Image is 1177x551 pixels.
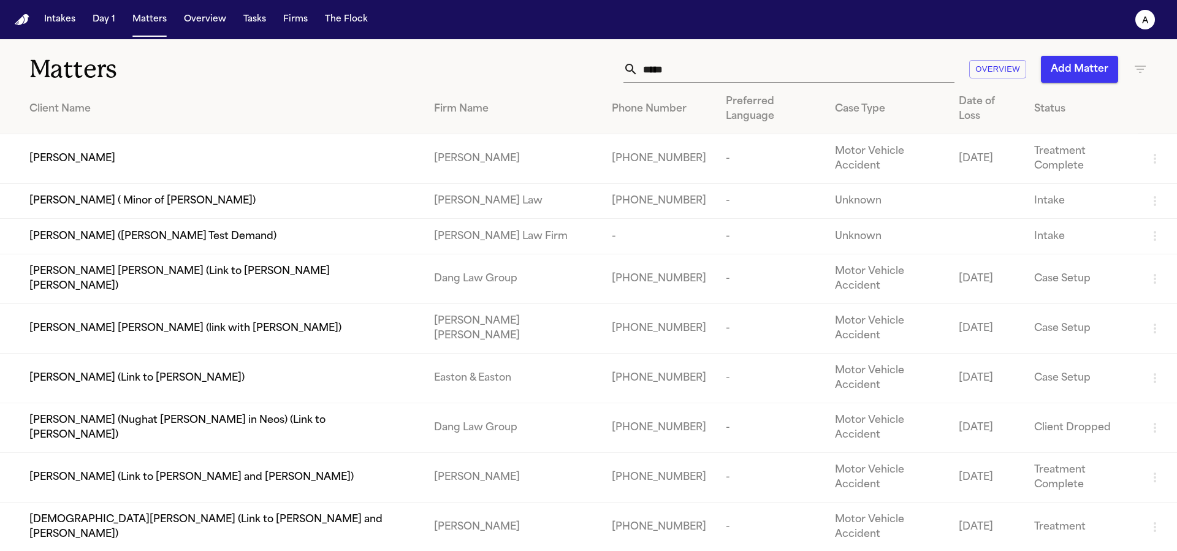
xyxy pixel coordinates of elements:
div: Firm Name [434,102,592,116]
td: Motor Vehicle Accident [825,303,949,353]
span: [PERSON_NAME] ( Minor of [PERSON_NAME]) [29,194,256,208]
td: [DATE] [949,353,1024,403]
div: Date of Loss [959,94,1014,124]
div: Phone Number [612,102,706,116]
td: [PHONE_NUMBER] [602,403,716,452]
td: Easton & Easton [424,353,602,403]
button: Overview [969,60,1026,79]
td: [PERSON_NAME] [424,452,602,502]
td: - [716,219,826,254]
td: [PERSON_NAME] [PERSON_NAME] [424,303,602,353]
td: [PHONE_NUMBER] [602,254,716,303]
td: [DATE] [949,452,1024,502]
button: Matters [128,9,172,31]
td: [DATE] [949,254,1024,303]
button: Firms [278,9,313,31]
td: Intake [1024,219,1138,254]
a: Home [15,14,29,26]
td: - [716,452,826,502]
img: Finch Logo [15,14,29,26]
td: [PHONE_NUMBER] [602,134,716,184]
td: Unknown [825,219,949,254]
button: Overview [179,9,231,31]
span: [PERSON_NAME] (Link to [PERSON_NAME]) [29,371,245,386]
td: Dang Law Group [424,403,602,452]
div: Preferred Language [726,94,816,124]
td: Treatment Complete [1024,134,1138,184]
td: - [716,254,826,303]
td: [PERSON_NAME] [424,134,602,184]
td: Motor Vehicle Accident [825,254,949,303]
td: - [716,353,826,403]
button: Day 1 [88,9,120,31]
div: Case Type [835,102,939,116]
td: [PERSON_NAME] Law Firm [424,219,602,254]
div: Status [1034,102,1128,116]
button: Add Matter [1041,56,1118,83]
td: [PHONE_NUMBER] [602,353,716,403]
span: [PERSON_NAME] ([PERSON_NAME] Test Demand) [29,229,276,244]
span: [PERSON_NAME] [PERSON_NAME] (link with [PERSON_NAME]) [29,321,341,336]
span: [DEMOGRAPHIC_DATA][PERSON_NAME] (Link to [PERSON_NAME] and [PERSON_NAME]) [29,512,414,542]
td: [PHONE_NUMBER] [602,184,716,219]
td: Motor Vehicle Accident [825,353,949,403]
td: - [716,403,826,452]
td: - [716,134,826,184]
td: [DATE] [949,134,1024,184]
td: - [716,184,826,219]
td: Motor Vehicle Accident [825,452,949,502]
td: [PHONE_NUMBER] [602,303,716,353]
td: [PHONE_NUMBER] [602,452,716,502]
td: - [602,219,716,254]
td: Case Setup [1024,353,1138,403]
td: - [716,303,826,353]
td: Case Setup [1024,303,1138,353]
span: [PERSON_NAME] [PERSON_NAME] (Link to [PERSON_NAME] [PERSON_NAME]) [29,264,414,294]
button: The Flock [320,9,373,31]
span: [PERSON_NAME] (Nughat [PERSON_NAME] in Neos) (Link to [PERSON_NAME]) [29,413,414,443]
td: Intake [1024,184,1138,219]
div: Client Name [29,102,414,116]
button: Intakes [39,9,80,31]
td: Motor Vehicle Accident [825,403,949,452]
td: Motor Vehicle Accident [825,134,949,184]
span: [PERSON_NAME] (Link to [PERSON_NAME] and [PERSON_NAME]) [29,470,354,485]
td: Unknown [825,184,949,219]
td: Treatment Complete [1024,452,1138,502]
h1: Matters [29,54,355,85]
button: Tasks [238,9,271,31]
td: [DATE] [949,403,1024,452]
td: [PERSON_NAME] Law [424,184,602,219]
span: [PERSON_NAME] [29,151,115,166]
td: Case Setup [1024,254,1138,303]
td: [DATE] [949,303,1024,353]
td: Dang Law Group [424,254,602,303]
td: Client Dropped [1024,403,1138,452]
